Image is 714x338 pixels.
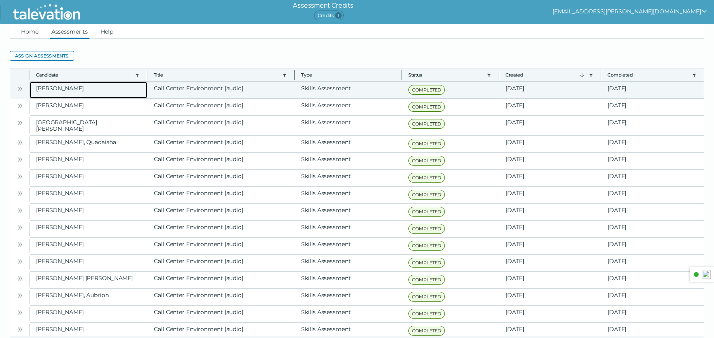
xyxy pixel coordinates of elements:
clr-dg-cell: [DATE] [499,136,601,152]
clr-dg-cell: Call Center Environment [audio] [147,99,295,115]
span: COMPLETED [408,224,445,234]
clr-dg-cell: [PERSON_NAME] [30,238,147,254]
clr-dg-cell: [PERSON_NAME] [30,306,147,322]
button: Column resize handle [496,66,501,83]
cds-icon: Open [17,275,23,282]
button: Status [408,72,483,78]
img: Talevation_Logo_Transparent_white.png [10,2,84,22]
clr-dg-cell: [DATE] [499,272,601,288]
span: COMPLETED [408,258,445,268]
clr-dg-cell: Skills Assessment [295,238,402,254]
button: Title [154,72,279,78]
cds-icon: Open [17,119,23,126]
button: Open [15,256,25,266]
button: Open [15,188,25,198]
clr-dg-cell: [DATE] [499,116,601,135]
clr-dg-cell: Call Center Environment [audio] [147,221,295,237]
button: Open [15,117,25,127]
button: Open [15,171,25,181]
clr-dg-cell: Skills Assessment [295,255,402,271]
span: COMPLETED [408,241,445,251]
clr-dg-cell: Call Center Environment [audio] [147,136,295,152]
clr-dg-cell: [DATE] [601,82,704,98]
clr-dg-cell: [DATE] [499,153,601,169]
clr-dg-cell: [DATE] [499,99,601,115]
button: Open [15,83,25,93]
button: Completed [608,72,688,78]
cds-icon: Open [17,207,23,214]
clr-dg-cell: Skills Assessment [295,204,402,220]
button: Open [15,307,25,317]
clr-dg-cell: Call Center Environment [audio] [147,272,295,288]
clr-dg-cell: [DATE] [601,289,704,305]
span: COMPLETED [408,326,445,336]
clr-dg-cell: Skills Assessment [295,306,402,322]
cds-icon: Open [17,258,23,265]
clr-dg-cell: [PERSON_NAME] [30,221,147,237]
clr-dg-cell: Call Center Environment [audio] [147,153,295,169]
cds-icon: Open [17,309,23,316]
clr-dg-cell: [DATE] [601,204,704,220]
clr-dg-cell: [GEOGRAPHIC_DATA][PERSON_NAME] [30,116,147,135]
button: Open [15,205,25,215]
clr-dg-cell: Call Center Environment [audio] [147,82,295,98]
clr-dg-cell: [DATE] [601,187,704,203]
cds-icon: Open [17,156,23,163]
span: COMPLETED [408,156,445,166]
button: Open [15,137,25,147]
clr-dg-cell: [PERSON_NAME] [30,153,147,169]
clr-dg-cell: Skills Assessment [295,153,402,169]
button: Open [15,154,25,164]
cds-icon: Open [17,241,23,248]
a: Home [19,24,40,39]
clr-dg-cell: [DATE] [601,116,704,135]
clr-dg-cell: Call Center Environment [audio] [147,306,295,322]
cds-icon: Open [17,190,23,197]
button: Created [506,72,585,78]
button: Column resize handle [292,66,297,83]
button: Column resize handle [399,66,404,83]
clr-dg-cell: [PERSON_NAME] [30,170,147,186]
cds-icon: Open [17,173,23,180]
clr-dg-cell: [PERSON_NAME] [30,187,147,203]
span: COMPLETED [408,85,445,95]
clr-dg-cell: [DATE] [601,136,704,152]
clr-dg-cell: Skills Assessment [295,221,402,237]
clr-dg-cell: [DATE] [601,221,704,237]
clr-dg-cell: Skills Assessment [295,272,402,288]
clr-dg-cell: [PERSON_NAME] [30,255,147,271]
span: Type [301,72,395,78]
span: COMPLETED [408,190,445,200]
clr-dg-cell: [PERSON_NAME] [30,99,147,115]
cds-icon: Open [17,292,23,299]
h6: Assessment Credits [293,1,353,11]
clr-dg-cell: [DATE] [499,255,601,271]
clr-dg-cell: [DATE] [601,238,704,254]
clr-dg-cell: Skills Assessment [295,187,402,203]
span: 1 [335,12,342,19]
clr-dg-cell: Call Center Environment [audio] [147,238,295,254]
button: Open [15,324,25,334]
cds-icon: Open [17,224,23,231]
clr-dg-cell: Skills Assessment [295,170,402,186]
clr-dg-cell: Skills Assessment [295,99,402,115]
cds-icon: Open [17,326,23,333]
a: Assessments [50,24,89,39]
button: Open [15,100,25,110]
clr-dg-cell: [DATE] [499,289,601,305]
span: COMPLETED [408,292,445,302]
clr-dg-cell: [DATE] [499,204,601,220]
cds-icon: Open [17,85,23,92]
button: Open [15,290,25,300]
clr-dg-cell: [DATE] [499,238,601,254]
button: Column resize handle [144,66,150,83]
clr-dg-cell: [DATE] [499,187,601,203]
clr-dg-cell: [DATE] [601,255,704,271]
clr-dg-cell: Call Center Environment [audio] [147,204,295,220]
button: show user actions [552,6,708,16]
clr-dg-cell: [DATE] [499,82,601,98]
clr-dg-cell: Call Center Environment [audio] [147,187,295,203]
clr-dg-cell: Call Center Environment [audio] [147,170,295,186]
span: Credits [314,11,344,20]
clr-dg-cell: [DATE] [601,99,704,115]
